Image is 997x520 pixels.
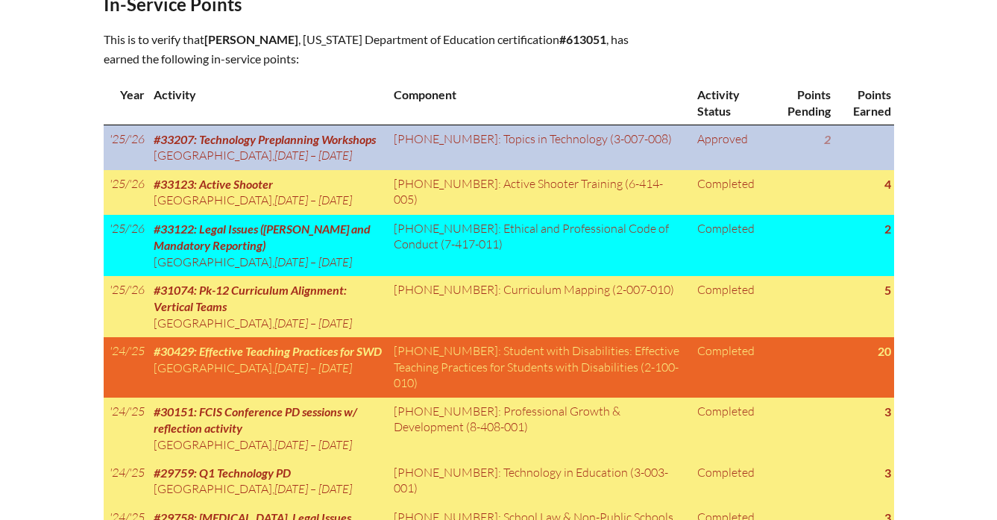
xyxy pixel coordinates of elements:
[274,360,352,375] span: [DATE] – [DATE]
[148,398,388,459] td: ,
[884,177,891,191] strong: 4
[104,81,148,125] th: Year
[274,192,352,207] span: [DATE] – [DATE]
[154,437,272,452] span: [GEOGRAPHIC_DATA]
[388,276,692,337] td: [PHONE_NUMBER]: Curriculum Mapping (2-007-010)
[204,32,298,46] span: [PERSON_NAME]
[884,466,891,480] strong: 3
[691,125,768,169] td: Approved
[148,125,388,169] td: ,
[884,404,891,419] strong: 3
[154,148,272,163] span: [GEOGRAPHIC_DATA]
[154,481,272,496] span: [GEOGRAPHIC_DATA]
[148,337,388,397] td: ,
[274,148,352,163] span: [DATE] – [DATE]
[388,170,692,215] td: [PHONE_NUMBER]: Active Shooter Training (6-414-005)
[274,437,352,452] span: [DATE] – [DATE]
[884,222,891,236] strong: 2
[388,215,692,276] td: [PHONE_NUMBER]: Ethical and Professional Code of Conduct (7-417-011)
[154,254,272,269] span: [GEOGRAPHIC_DATA]
[104,459,148,504] td: '24/'25
[154,192,272,207] span: [GEOGRAPHIC_DATA]
[148,215,388,276] td: ,
[691,276,768,337] td: Completed
[154,177,273,191] span: #33123: Active Shooter
[154,316,272,331] span: [GEOGRAPHIC_DATA]
[691,81,768,125] th: Activity Status
[154,132,376,146] span: #33207: Technology Preplanning Workshops
[154,283,347,313] span: #31074: Pk-12 Curriculum Alignment: Vertical Teams
[834,81,893,125] th: Points Earned
[104,215,148,276] td: '25/'26
[154,344,382,358] span: #30429: Effective Teaching Practices for SWD
[691,337,768,397] td: Completed
[148,81,388,125] th: Activity
[274,481,352,496] span: [DATE] – [DATE]
[154,222,371,252] span: #33122: Legal Issues ([PERSON_NAME] and Mandatory Reporting)
[691,215,768,276] td: Completed
[148,170,388,215] td: ,
[691,459,768,504] td: Completed
[104,337,148,397] td: '24/'25
[824,132,831,146] strong: 2
[104,276,148,337] td: '25/'26
[148,459,388,504] td: ,
[104,398,148,459] td: '24/'25
[388,81,692,125] th: Component
[154,360,272,375] span: [GEOGRAPHIC_DATA]
[274,316,352,331] span: [DATE] – [DATE]
[104,125,148,169] td: '25/'26
[691,170,768,215] td: Completed
[769,81,834,125] th: Points Pending
[388,398,692,459] td: [PHONE_NUMBER]: Professional Growth & Development (8-408-001)
[878,344,891,358] strong: 20
[274,254,352,269] span: [DATE] – [DATE]
[104,170,148,215] td: '25/'26
[388,125,692,169] td: [PHONE_NUMBER]: Topics in Technology (3-007-008)
[884,283,891,297] strong: 5
[388,337,692,397] td: [PHONE_NUMBER]: Student with Disabilities: Effective Teaching Practices for Students with Disabil...
[104,30,629,69] p: This is to verify that , [US_STATE] Department of Education certification , has earned the follow...
[691,398,768,459] td: Completed
[154,466,291,480] span: #29759: Q1 Technology PD
[388,459,692,504] td: [PHONE_NUMBER]: Technology in Education (3-003-001)
[154,404,357,435] span: #30151: FCIS Conference PD sessions w/ reflection activity
[148,276,388,337] td: ,
[559,32,606,46] b: #613051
